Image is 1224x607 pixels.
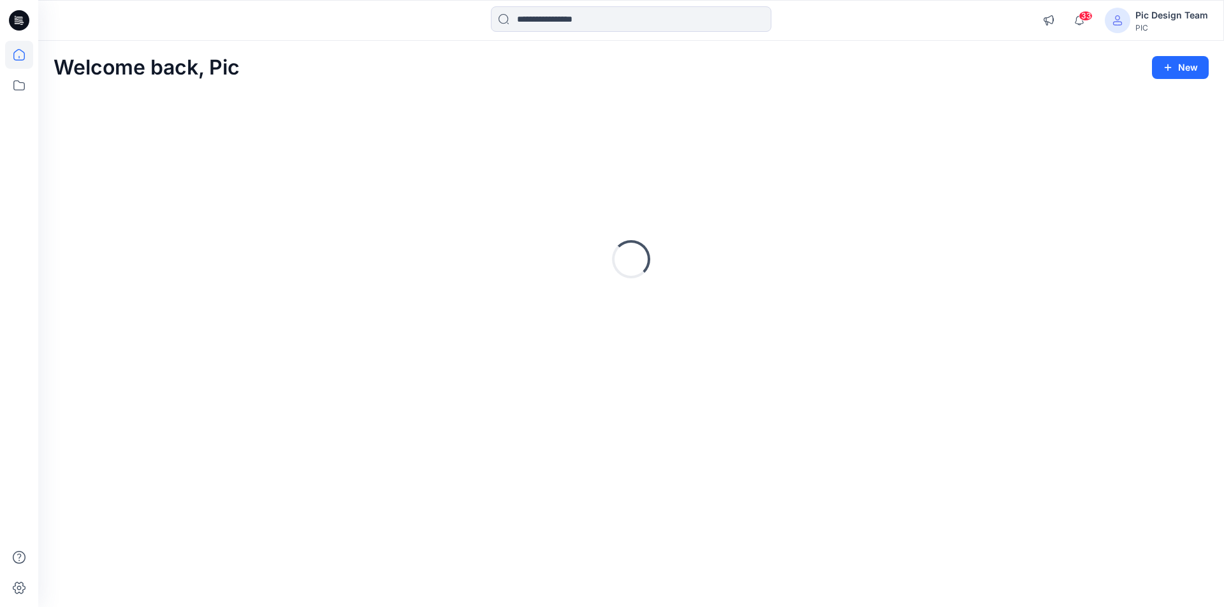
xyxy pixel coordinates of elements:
[1152,56,1209,79] button: New
[1135,23,1208,32] div: PIC
[54,56,240,80] h2: Welcome back, Pic
[1079,11,1093,21] span: 33
[1135,8,1208,23] div: Pic Design Team
[1112,15,1123,25] svg: avatar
